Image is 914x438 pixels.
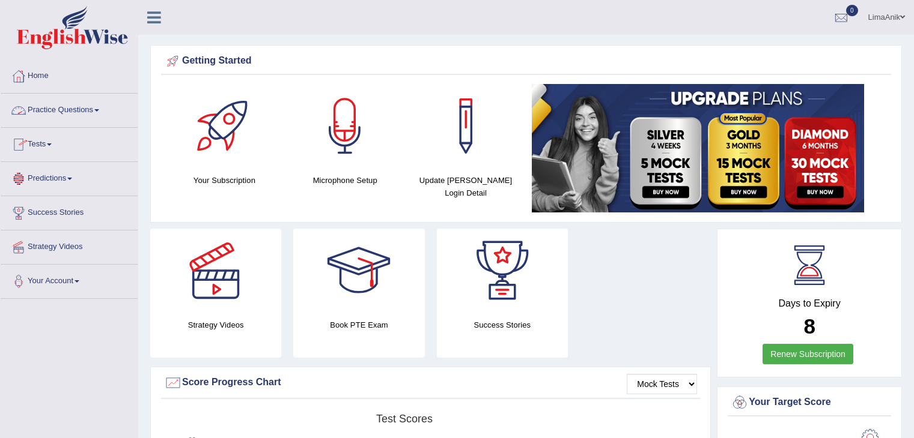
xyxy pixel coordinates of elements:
h4: Days to Expiry [731,298,888,309]
a: Tests [1,128,138,158]
h4: Success Stories [437,319,568,331]
a: Practice Questions [1,94,138,124]
tspan: Test scores [376,413,433,425]
a: Home [1,59,138,89]
a: Strategy Videos [1,230,138,260]
div: Score Progress Chart [164,374,697,392]
h4: Your Subscription [170,174,279,187]
a: Success Stories [1,196,138,226]
a: Renew Subscription [763,344,853,364]
h4: Strategy Videos [150,319,281,331]
h4: Update [PERSON_NAME] Login Detail [412,174,520,199]
a: Predictions [1,162,138,192]
a: Your Account [1,265,138,295]
img: small5.jpg [532,84,864,212]
h4: Book PTE Exam [293,319,424,331]
div: Getting Started [164,52,888,70]
span: 0 [846,5,858,16]
h4: Microphone Setup [291,174,400,187]
div: Your Target Score [731,394,888,412]
b: 8 [803,314,815,338]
